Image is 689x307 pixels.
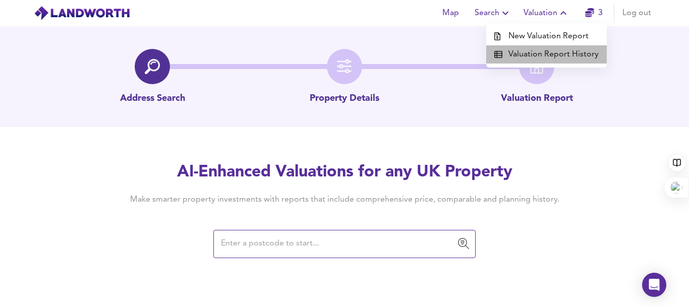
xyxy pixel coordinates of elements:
[337,59,352,74] img: filter-icon
[120,92,185,105] p: Address Search
[622,6,651,20] span: Log out
[486,27,607,45] a: New Valuation Report
[34,6,130,21] img: logo
[310,92,379,105] p: Property Details
[618,3,655,23] button: Log out
[434,3,467,23] button: Map
[114,161,575,183] h2: AI-Enhanced Valuations for any UK Property
[218,234,456,254] input: Enter a postcode to start...
[520,3,573,23] button: Valuation
[114,194,575,205] h4: Make smarter property investments with reports that include comprehensive price, comparable and p...
[524,6,569,20] span: Valuation
[145,59,160,74] img: search-icon
[501,92,573,105] p: Valuation Report
[642,273,666,297] div: Open Intercom Messenger
[578,3,610,23] button: 3
[585,6,603,20] a: 3
[438,6,463,20] span: Map
[486,45,607,64] a: Valuation Report History
[471,3,515,23] button: Search
[475,6,511,20] span: Search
